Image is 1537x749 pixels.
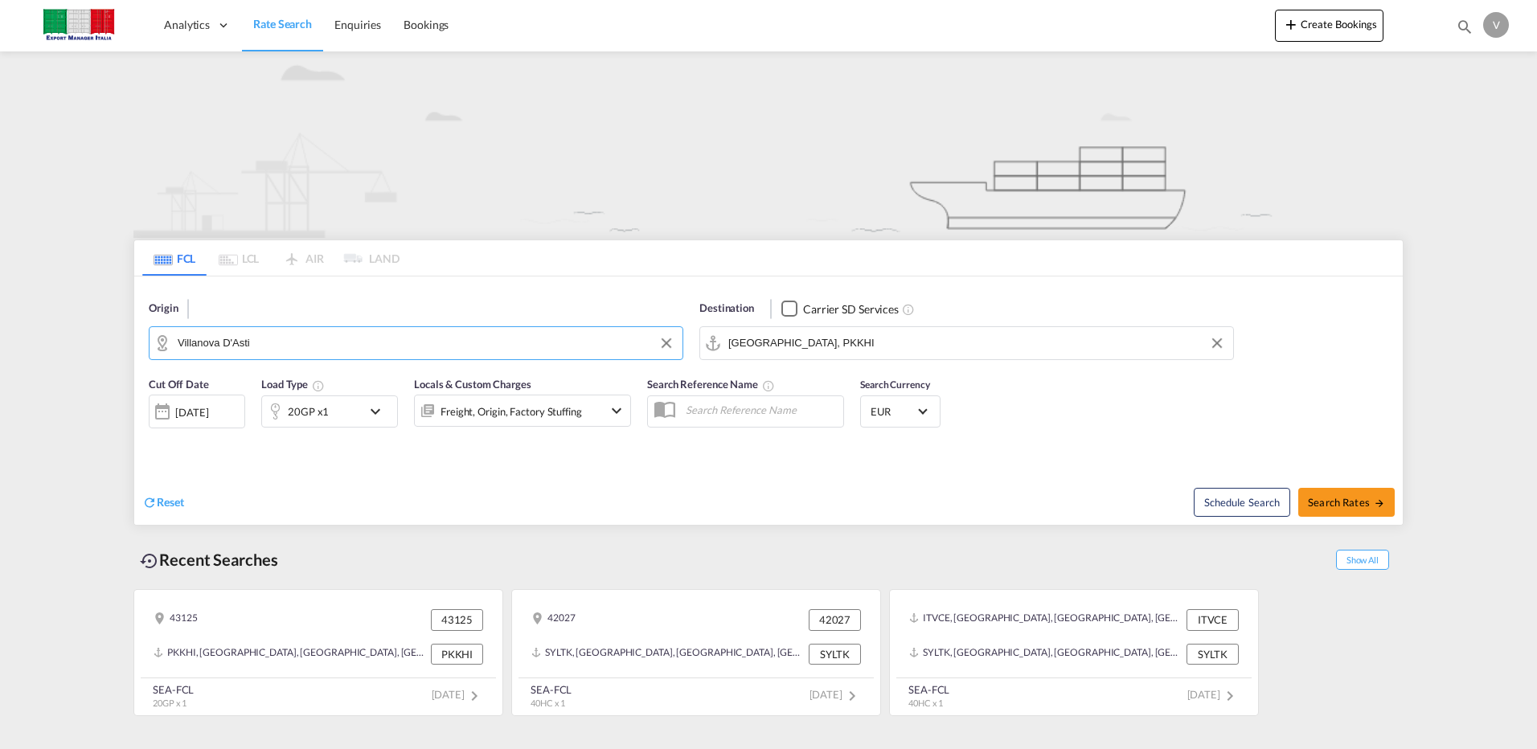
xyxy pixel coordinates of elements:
div: SEA-FCL [153,682,194,697]
div: 42027 [531,609,576,630]
md-icon: icon-chevron-down [607,401,626,420]
span: Locals & Custom Charges [414,378,531,391]
md-icon: icon-backup-restore [140,551,159,571]
md-icon: icon-chevron-down [366,402,393,421]
div: icon-magnify [1456,18,1473,42]
img: 51022700b14f11efa3148557e262d94e.jpg [24,7,133,43]
div: SYLTK [1187,644,1239,665]
span: Destination [699,301,754,317]
div: ITVCE, Venezia, Italy, Southern Europe, Europe [909,609,1182,630]
div: SYLTK, Latakia, Syrian Arab Republic, Levante, Middle East [531,644,805,665]
div: icon-refreshReset [142,494,184,512]
div: Freight Origin Factory Stuffingicon-chevron-down [414,395,631,427]
button: Search Ratesicon-arrow-right [1298,488,1395,517]
div: [DATE] [175,405,208,420]
div: SEA-FCL [531,682,572,697]
span: 40HC x 1 [908,698,943,708]
span: [DATE] [809,688,862,701]
button: icon-plus 400-fgCreate Bookings [1275,10,1383,42]
md-select: Select Currency: € EUREuro [869,399,932,423]
input: Search by Port [728,331,1225,355]
div: Origin Villanova D'AstiDestination Checkbox No InkUnchecked: Search for CY (Container Yard) servi... [134,276,1403,525]
span: 40HC x 1 [531,698,565,708]
md-icon: icon-plus 400-fg [1281,14,1301,34]
span: Show All [1336,550,1389,570]
md-pagination-wrapper: Use the left and right arrow keys to navigate between tabs [142,240,400,276]
span: Enquiries [334,18,381,31]
span: Bookings [404,18,449,31]
span: Load Type [261,378,325,391]
md-icon: icon-refresh [142,495,157,510]
span: [DATE] [1187,688,1240,701]
span: Cut Off Date [149,378,209,391]
div: PKKHI, Karachi, Pakistan, Indian Subcontinent, Asia Pacific [154,644,427,665]
md-input-container: Karachi, PKKHI [700,327,1233,359]
div: 20GP x1 [288,400,329,423]
div: Recent Searches [133,542,285,578]
div: ITVCE [1187,609,1239,630]
md-checkbox: Checkbox No Ink [781,301,899,317]
div: SEA-FCL [908,682,949,697]
md-input-container: Villanova D'Asti [150,327,682,359]
div: SYLTK [809,644,861,665]
button: Note: By default Schedule search will only considerorigin ports, destination ports and cut off da... [1194,488,1290,517]
input: Search by Door [178,331,674,355]
md-tab-item: FCL [142,240,207,276]
span: EUR [871,404,916,419]
img: new-FCL.png [133,51,1404,238]
span: Search Rates [1308,496,1385,509]
div: SYLTK, Latakia, Syrian Arab Republic, Levante, Middle East [909,644,1182,665]
span: [DATE] [432,688,484,701]
span: Analytics [164,17,210,33]
div: 43125 [154,609,198,630]
md-icon: icon-arrow-right [1374,497,1385,509]
div: PKKHI [431,644,483,665]
md-datepicker: Select [149,427,161,448]
md-icon: icon-magnify [1456,18,1473,35]
recent-search-card: ITVCE, [GEOGRAPHIC_DATA], [GEOGRAPHIC_DATA], [GEOGRAPHIC_DATA], [GEOGRAPHIC_DATA] ITVCESYLTK, [GE... [889,589,1259,716]
div: Freight Origin Factory Stuffing [441,400,582,423]
button: Clear Input [654,331,678,355]
span: Search Reference Name [647,378,775,391]
md-icon: Select multiple loads to view rates [312,379,325,392]
md-icon: icon-chevron-right [1220,686,1240,706]
div: 43125 [431,609,483,630]
div: [DATE] [149,395,245,428]
div: V [1483,12,1509,38]
input: Search Reference Name [678,398,843,422]
span: Rate Search [253,17,312,31]
md-icon: icon-chevron-right [842,686,862,706]
span: 20GP x 1 [153,698,186,708]
div: 42027 [809,609,861,630]
recent-search-card: 42027 42027SYLTK, [GEOGRAPHIC_DATA], [GEOGRAPHIC_DATA], [GEOGRAPHIC_DATA], [GEOGRAPHIC_DATA] SYLT... [511,589,881,716]
span: Search Currency [860,379,930,391]
button: Clear Input [1205,331,1229,355]
md-icon: Your search will be saved by the below given name [762,379,775,392]
span: Reset [157,495,184,509]
div: 20GP x1icon-chevron-down [261,395,398,428]
md-icon: Unchecked: Search for CY (Container Yard) services for all selected carriers.Checked : Search for... [902,303,915,316]
recent-search-card: 43125 43125PKKHI, [GEOGRAPHIC_DATA], [GEOGRAPHIC_DATA], [GEOGRAPHIC_DATA], [GEOGRAPHIC_DATA] PKKH... [133,589,503,716]
md-icon: icon-chevron-right [465,686,484,706]
div: Carrier SD Services [803,301,899,317]
span: Origin [149,301,178,317]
